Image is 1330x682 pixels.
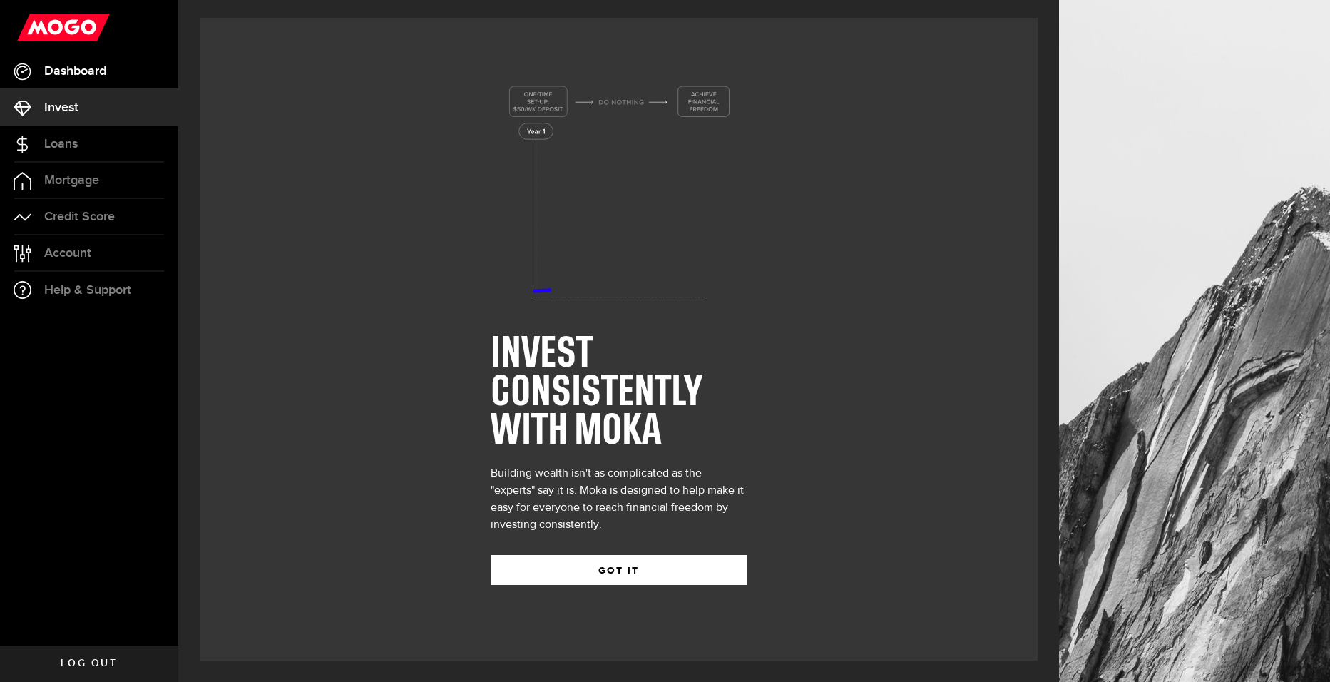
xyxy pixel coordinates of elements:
button: Open LiveChat chat widget [11,6,54,49]
span: Help & Support [44,284,131,297]
h1: INVEST CONSISTENTLY WITH MOKA [491,335,747,451]
span: Dashboard [44,65,106,78]
span: Account [44,247,91,260]
span: Invest [44,101,78,114]
button: GOT IT [491,555,747,585]
span: Mortgage [44,174,99,187]
div: Building wealth isn't as complicated as the "experts" say it is. Moka is designed to help make it... [491,465,747,534]
span: Loans [44,138,78,151]
span: Log out [61,658,117,668]
span: Credit Score [44,210,115,223]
